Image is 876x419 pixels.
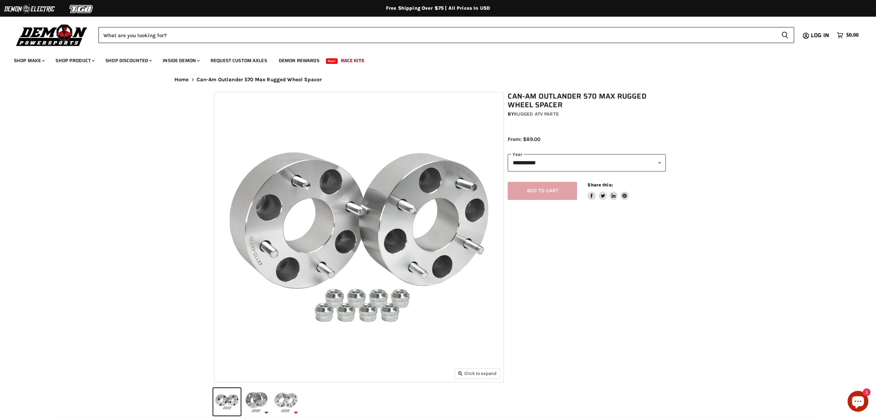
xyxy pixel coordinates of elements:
[845,391,870,413] inbox-online-store-chat: Shopify online store chat
[508,110,666,118] div: by
[55,2,108,16] img: TGB Logo 2
[274,53,325,68] a: Demon Rewards
[243,388,270,416] button: Can-Am Outlander 570 Max Rugged Wheel Spacer thumbnail
[174,77,189,83] a: Home
[213,388,241,416] button: Can-Am Outlander 570 Max Rugged Wheel Spacer thumbnail
[197,77,322,83] span: Can-Am Outlander 570 Max Rugged Wheel Spacer
[458,371,497,376] span: Click to expand
[508,154,666,171] select: year
[161,5,715,11] div: Free Shipping Over $75 | All Prices In USD
[808,32,833,39] a: Log in
[157,53,204,68] a: Inside Demon
[587,182,629,200] aside: Share this:
[272,388,300,416] button: Can-Am Outlander 570 Max Rugged Wheel Spacer thumbnail
[508,136,540,142] span: From: $89.00
[98,27,776,43] input: Search
[100,53,156,68] a: Shop Discounted
[98,27,794,43] form: Product
[336,53,369,68] a: Race Kits
[326,58,338,64] span: New!
[9,53,49,68] a: Shop Make
[776,27,794,43] button: Search
[514,111,559,117] a: Rugged ATV Parts
[161,77,715,83] nav: Breadcrumbs
[587,182,612,187] span: Share this:
[14,23,90,47] img: Demon Powersports
[205,53,272,68] a: Request Custom Axles
[214,92,504,382] img: Can-Am Outlander 570 Max Rugged Wheel Spacer
[846,32,859,39] span: $0.00
[455,369,500,378] button: Click to expand
[508,92,666,109] h1: Can-Am Outlander 570 Max Rugged Wheel Spacer
[50,53,99,68] a: Shop Product
[3,2,55,16] img: Demon Electric Logo 2
[9,51,857,68] ul: Main menu
[811,31,829,40] span: Log in
[833,30,862,40] a: $0.00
